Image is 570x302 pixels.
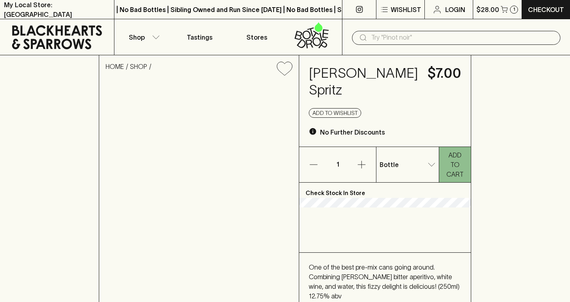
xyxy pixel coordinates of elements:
button: Shop [114,19,171,55]
a: Stores [228,19,285,55]
button: Add to wishlist [274,58,296,79]
p: Login [445,5,465,14]
p: No Further Discounts [320,127,385,137]
p: Wishlist [391,5,421,14]
a: HOME [106,63,124,70]
p: Bottle [380,160,399,169]
p: Check Stock In Store [299,183,471,198]
p: $28.00 [476,5,499,14]
p: Tastings [187,32,212,42]
h4: [PERSON_NAME] Spritz [309,65,418,99]
p: Checkout [528,5,564,14]
span: One of the best pre-mix cans going around. Combining [PERSON_NAME] bitter aperitivo, white wine, ... [309,264,460,300]
p: Shop [129,32,145,42]
h4: $7.00 [428,65,461,82]
button: Add to wishlist [309,108,361,118]
p: 1 [513,7,515,12]
p: 1 [328,147,347,182]
input: Try "Pinot noir" [371,31,554,44]
button: ADD TO CART [439,147,471,182]
p: Stores [246,32,267,42]
a: Tastings [171,19,228,55]
p: ADD TO CART [443,150,467,179]
div: Bottle [376,157,439,173]
a: SHOP [130,63,147,70]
